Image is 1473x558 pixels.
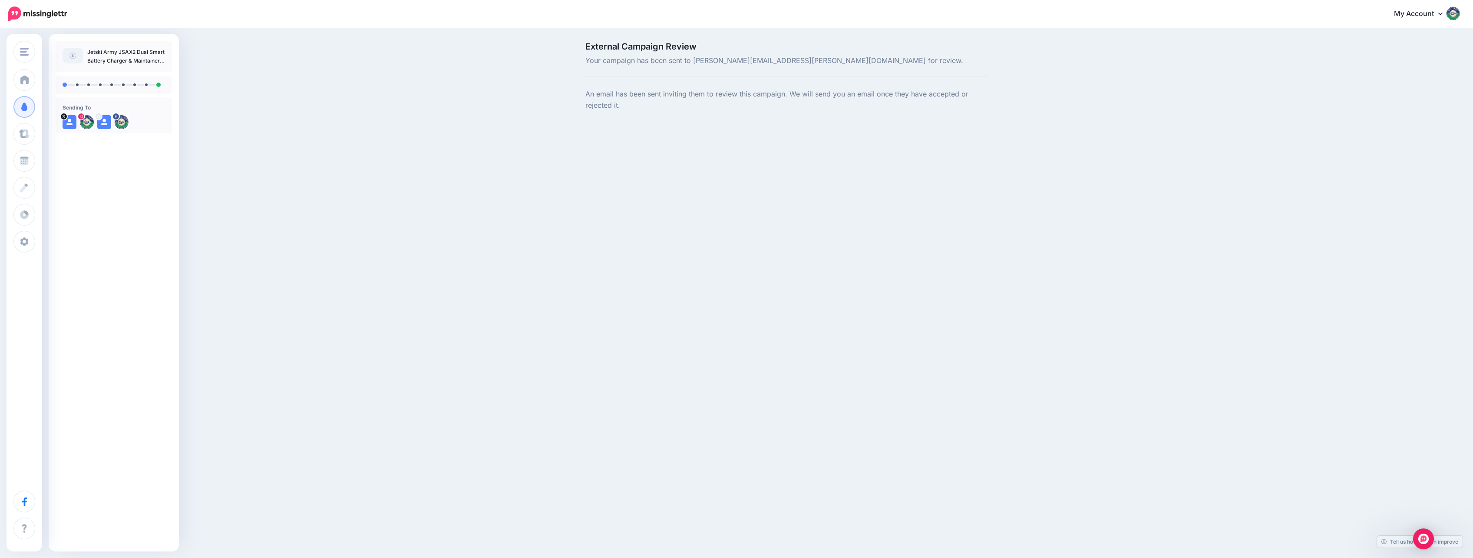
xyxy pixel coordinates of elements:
[1377,536,1463,548] a: Tell us how we can improve
[585,89,988,111] p: An email has been sent inviting them to review this campaign. We will send you an email once they...
[63,115,76,129] img: user_default_image.png
[63,48,83,63] img: article-default-image-icon.png
[8,7,67,21] img: Missinglettr
[80,115,94,129] img: 73387399_2430131080446037_1459025773707919360_n-bsa151563.jpg
[87,48,165,65] p: Jetski Army JSAX2 Dual Smart Battery Charger & Maintainer – 12V/24V – Lithium, LiFePO4, AGM, Gel,...
[1413,528,1434,549] div: Open Intercom Messenger
[115,115,129,129] img: 308502652_465872602251229_4861708917458871662_n-bsa153032.png
[585,42,988,51] span: External Campaign Review
[97,115,111,129] img: user_default_image.png
[20,48,29,56] img: menu.png
[585,55,988,66] span: Your campaign has been sent to [PERSON_NAME][EMAIL_ADDRESS][PERSON_NAME][DOMAIN_NAME] for review.
[1385,3,1460,25] a: My Account
[63,104,165,111] h4: Sending To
